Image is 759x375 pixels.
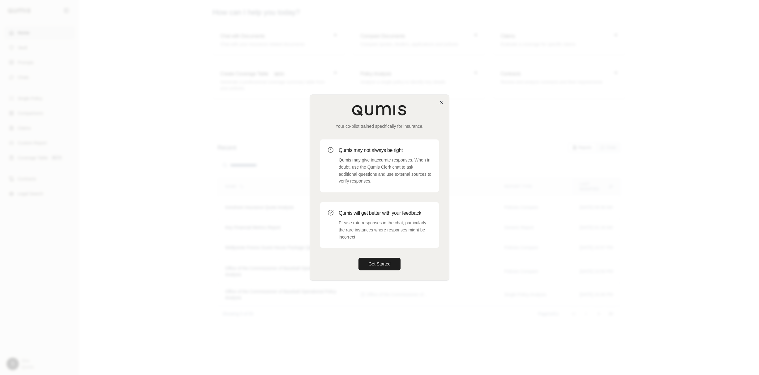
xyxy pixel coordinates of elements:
p: Please rate responses in the chat, particularly the rare instances where responses might be incor... [339,219,431,240]
p: Qumis may give inaccurate responses. When in doubt, use the Qumis Clerk chat to ask additional qu... [339,157,431,185]
h3: Qumis will get better with your feedback [339,209,431,217]
p: Your co-pilot trained specifically for insurance. [320,123,439,129]
button: Get Started [358,258,401,270]
img: Qumis Logo [352,105,407,116]
h3: Qumis may not always be right [339,147,431,154]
